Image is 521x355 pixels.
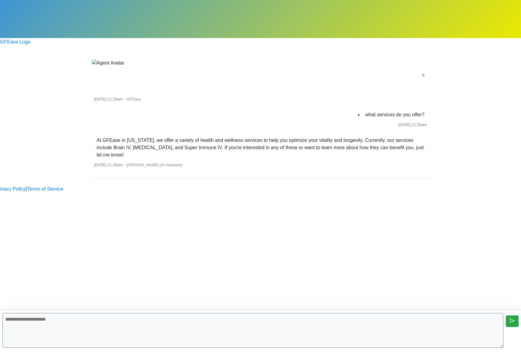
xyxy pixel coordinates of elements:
[127,163,182,167] span: [PERSON_NAME] (AI Assistant)
[363,110,427,120] li: what services do you offer?
[92,59,124,67] img: Agent Avatar
[94,135,427,160] li: At GFEase in [US_STATE], we offer a variety of health and wellness services to help you optimize ...
[94,97,141,101] small: ・
[26,185,27,193] a: |
[419,72,427,79] button: ✕
[94,97,123,101] span: [DATE] 11:25am
[27,185,63,193] a: Terms of Service
[127,97,141,101] span: GFEase
[94,163,123,167] span: [DATE] 11:25am
[94,163,183,167] small: ・
[398,122,427,127] span: [DATE] 11:25am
